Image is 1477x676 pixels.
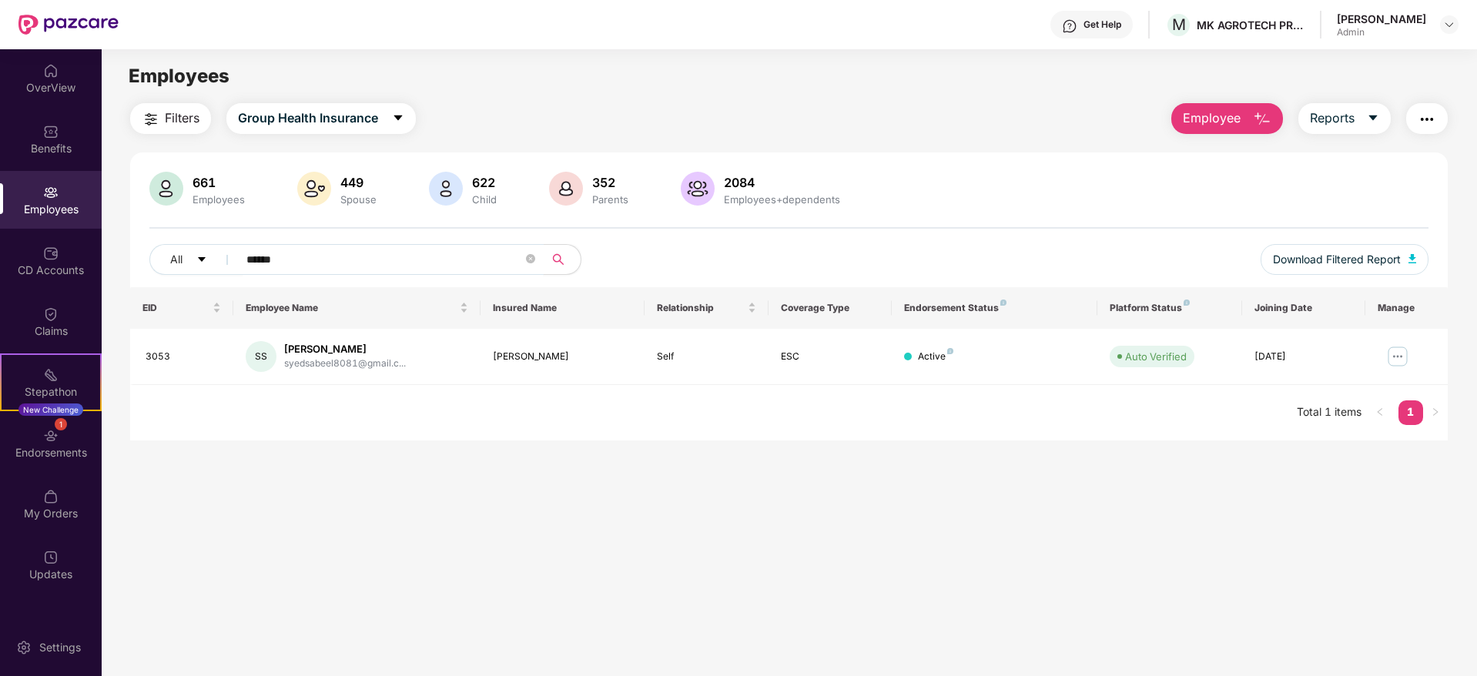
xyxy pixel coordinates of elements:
div: Parents [589,193,631,206]
button: Group Health Insurancecaret-down [226,103,416,134]
img: svg+xml;base64,PHN2ZyB4bWxucz0iaHR0cDovL3d3dy53My5vcmcvMjAwMC9zdmciIHhtbG5zOnhsaW5rPSJodHRwOi8vd3... [429,172,463,206]
span: M [1172,15,1186,34]
img: svg+xml;base64,PHN2ZyBpZD0iVXBkYXRlZCIgeG1sbnM9Imh0dHA6Ly93d3cudzMub3JnLzIwMDAvc3ZnIiB3aWR0aD0iMj... [43,550,59,565]
div: [DATE] [1254,350,1353,364]
th: EID [130,287,233,329]
div: [PERSON_NAME] [284,342,406,356]
div: 1 [55,418,67,430]
button: Filters [130,103,211,134]
button: Allcaret-down [149,244,243,275]
img: svg+xml;base64,PHN2ZyBpZD0iSGVscC0zMngzMiIgeG1sbnM9Imh0dHA6Ly93d3cudzMub3JnLzIwMDAvc3ZnIiB3aWR0aD... [1062,18,1077,34]
div: 3053 [146,350,221,364]
img: svg+xml;base64,PHN2ZyBpZD0iQmVuZWZpdHMiIHhtbG5zPSJodHRwOi8vd3d3LnczLm9yZy8yMDAwL3N2ZyIgd2lkdGg9Ij... [43,124,59,139]
div: syedsabeel8081@gmail.c... [284,356,406,371]
span: Employee Name [246,302,457,314]
div: ESC [781,350,879,364]
img: svg+xml;base64,PHN2ZyBpZD0iRW1wbG95ZWVzIiB4bWxucz0iaHR0cDovL3d3dy53My5vcmcvMjAwMC9zdmciIHdpZHRoPS... [43,185,59,200]
div: Get Help [1083,18,1121,31]
img: svg+xml;base64,PHN2ZyBpZD0iQ0RfQWNjb3VudHMiIGRhdGEtbmFtZT0iQ0QgQWNjb3VudHMiIHhtbG5zPSJodHRwOi8vd3... [43,246,59,261]
div: [PERSON_NAME] [493,350,633,364]
img: svg+xml;base64,PHN2ZyB4bWxucz0iaHR0cDovL3d3dy53My5vcmcvMjAwMC9zdmciIHhtbG5zOnhsaW5rPSJodHRwOi8vd3... [549,172,583,206]
th: Coverage Type [769,287,892,329]
img: svg+xml;base64,PHN2ZyB4bWxucz0iaHR0cDovL3d3dy53My5vcmcvMjAwMC9zdmciIHdpZHRoPSIyNCIgaGVpZ2h0PSIyNC... [1418,110,1436,129]
div: [PERSON_NAME] [1337,12,1426,26]
span: close-circle [526,254,535,263]
img: svg+xml;base64,PHN2ZyB4bWxucz0iaHR0cDovL3d3dy53My5vcmcvMjAwMC9zdmciIHdpZHRoPSI4IiBoZWlnaHQ9IjgiIH... [1000,300,1006,306]
span: Employees [129,65,229,87]
span: Group Health Insurance [238,109,378,128]
img: svg+xml;base64,PHN2ZyB4bWxucz0iaHR0cDovL3d3dy53My5vcmcvMjAwMC9zdmciIHdpZHRoPSI4IiBoZWlnaHQ9IjgiIH... [947,348,953,354]
div: New Challenge [18,403,83,416]
img: svg+xml;base64,PHN2ZyBpZD0iRW5kb3JzZW1lbnRzIiB4bWxucz0iaHR0cDovL3d3dy53My5vcmcvMjAwMC9zdmciIHdpZH... [43,428,59,443]
img: svg+xml;base64,PHN2ZyB4bWxucz0iaHR0cDovL3d3dy53My5vcmcvMjAwMC9zdmciIHhtbG5zOnhsaW5rPSJodHRwOi8vd3... [1408,254,1416,263]
div: 661 [189,175,248,190]
span: Employee [1183,109,1241,128]
div: Settings [35,640,85,655]
img: svg+xml;base64,PHN2ZyB4bWxucz0iaHR0cDovL3d3dy53My5vcmcvMjAwMC9zdmciIHhtbG5zOnhsaW5rPSJodHRwOi8vd3... [1253,110,1271,129]
img: svg+xml;base64,PHN2ZyB4bWxucz0iaHR0cDovL3d3dy53My5vcmcvMjAwMC9zdmciIHdpZHRoPSI4IiBoZWlnaHQ9IjgiIH... [1184,300,1190,306]
button: Reportscaret-down [1298,103,1391,134]
img: svg+xml;base64,PHN2ZyB4bWxucz0iaHR0cDovL3d3dy53My5vcmcvMjAwMC9zdmciIHdpZHRoPSIyMSIgaGVpZ2h0PSIyMC... [43,367,59,383]
a: 1 [1398,400,1423,423]
span: Filters [165,109,199,128]
button: Employee [1171,103,1283,134]
li: 1 [1398,400,1423,425]
button: right [1423,400,1448,425]
div: Spouse [337,193,380,206]
li: Total 1 items [1297,400,1361,425]
span: EID [142,302,209,314]
div: Employees [189,193,248,206]
img: svg+xml;base64,PHN2ZyB4bWxucz0iaHR0cDovL3d3dy53My5vcmcvMjAwMC9zdmciIHhtbG5zOnhsaW5rPSJodHRwOi8vd3... [149,172,183,206]
img: svg+xml;base64,PHN2ZyB4bWxucz0iaHR0cDovL3d3dy53My5vcmcvMjAwMC9zdmciIHhtbG5zOnhsaW5rPSJodHRwOi8vd3... [681,172,715,206]
th: Employee Name [233,287,481,329]
li: Next Page [1423,400,1448,425]
span: All [170,251,183,268]
div: SS [246,341,276,372]
span: Download Filtered Report [1273,251,1401,268]
img: svg+xml;base64,PHN2ZyBpZD0iRHJvcGRvd24tMzJ4MzIiIHhtbG5zPSJodHRwOi8vd3d3LnczLm9yZy8yMDAwL3N2ZyIgd2... [1443,18,1455,31]
img: svg+xml;base64,PHN2ZyB4bWxucz0iaHR0cDovL3d3dy53My5vcmcvMjAwMC9zdmciIHhtbG5zOnhsaW5rPSJodHRwOi8vd3... [297,172,331,206]
span: caret-down [1367,112,1379,125]
button: search [543,244,581,275]
img: svg+xml;base64,PHN2ZyBpZD0iTXlfT3JkZXJzIiBkYXRhLW5hbWU9Ik15IE9yZGVycyIgeG1sbnM9Imh0dHA6Ly93d3cudz... [43,489,59,504]
span: Relationship [657,302,744,314]
div: MK AGROTECH PRIVATE LIMITED [1197,18,1305,32]
div: 352 [589,175,631,190]
img: svg+xml;base64,PHN2ZyBpZD0iSG9tZSIgeG1sbnM9Imh0dHA6Ly93d3cudzMub3JnLzIwMDAvc3ZnIiB3aWR0aD0iMjAiIG... [43,63,59,79]
div: 2084 [721,175,843,190]
li: Previous Page [1368,400,1392,425]
div: 622 [469,175,500,190]
img: svg+xml;base64,PHN2ZyBpZD0iU2V0dGluZy0yMHgyMCIgeG1sbnM9Imh0dHA6Ly93d3cudzMub3JnLzIwMDAvc3ZnIiB3aW... [16,640,32,655]
div: Self [657,350,755,364]
img: New Pazcare Logo [18,15,119,35]
div: Active [918,350,953,364]
div: 449 [337,175,380,190]
img: svg+xml;base64,PHN2ZyBpZD0iQ2xhaW0iIHhtbG5zPSJodHRwOi8vd3d3LnczLm9yZy8yMDAwL3N2ZyIgd2lkdGg9IjIwIi... [43,306,59,322]
th: Insured Name [481,287,645,329]
div: Child [469,193,500,206]
th: Joining Date [1242,287,1365,329]
img: svg+xml;base64,PHN2ZyB4bWxucz0iaHR0cDovL3d3dy53My5vcmcvMjAwMC9zdmciIHdpZHRoPSIyNCIgaGVpZ2h0PSIyNC... [142,110,160,129]
span: left [1375,407,1385,417]
span: caret-down [196,254,207,266]
button: left [1368,400,1392,425]
th: Relationship [645,287,768,329]
th: Manage [1365,287,1448,329]
button: Download Filtered Report [1261,244,1428,275]
div: Endorsement Status [904,302,1085,314]
div: Auto Verified [1125,349,1187,364]
span: right [1431,407,1440,417]
div: Platform Status [1110,302,1229,314]
span: search [543,253,573,266]
div: Employees+dependents [721,193,843,206]
span: Reports [1310,109,1355,128]
div: Admin [1337,26,1426,38]
span: caret-down [392,112,404,125]
span: close-circle [526,253,535,267]
img: manageButton [1385,344,1410,369]
div: Stepathon [2,384,100,400]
